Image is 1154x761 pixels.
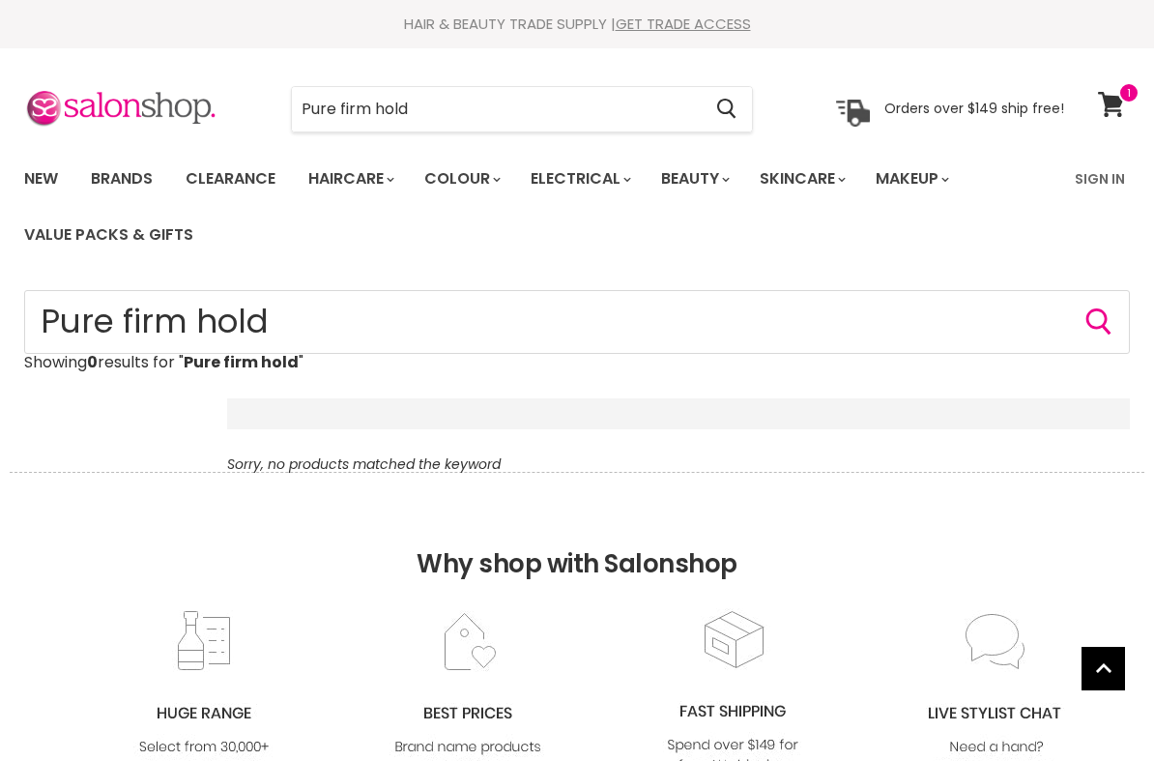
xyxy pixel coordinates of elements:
[291,86,753,132] form: Product
[1082,647,1125,697] span: Back to top
[294,159,406,199] a: Haircare
[1083,307,1114,337] button: Search
[24,290,1130,354] form: Product
[10,472,1144,608] h2: Why shop with Salonshop
[1057,670,1135,742] iframe: Gorgias live chat messenger
[24,354,1130,371] p: Showing results for " "
[884,100,1064,117] p: Orders over $149 ship free!
[516,159,643,199] a: Electrical
[701,87,752,132] button: Search
[171,159,290,199] a: Clearance
[10,215,208,255] a: Value Packs & Gifts
[292,87,701,132] input: Search
[410,159,512,199] a: Colour
[1063,159,1137,199] a: Sign In
[76,159,167,199] a: Brands
[745,159,857,199] a: Skincare
[227,454,501,474] em: Sorry, no products matched the keyword
[184,351,299,373] strong: Pure firm hold
[616,14,751,34] a: GET TRADE ACCESS
[861,159,961,199] a: Makeup
[1082,647,1125,690] a: Back to top
[10,151,1063,263] ul: Main menu
[647,159,741,199] a: Beauty
[24,290,1130,354] input: Search
[87,351,98,373] strong: 0
[10,159,72,199] a: New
